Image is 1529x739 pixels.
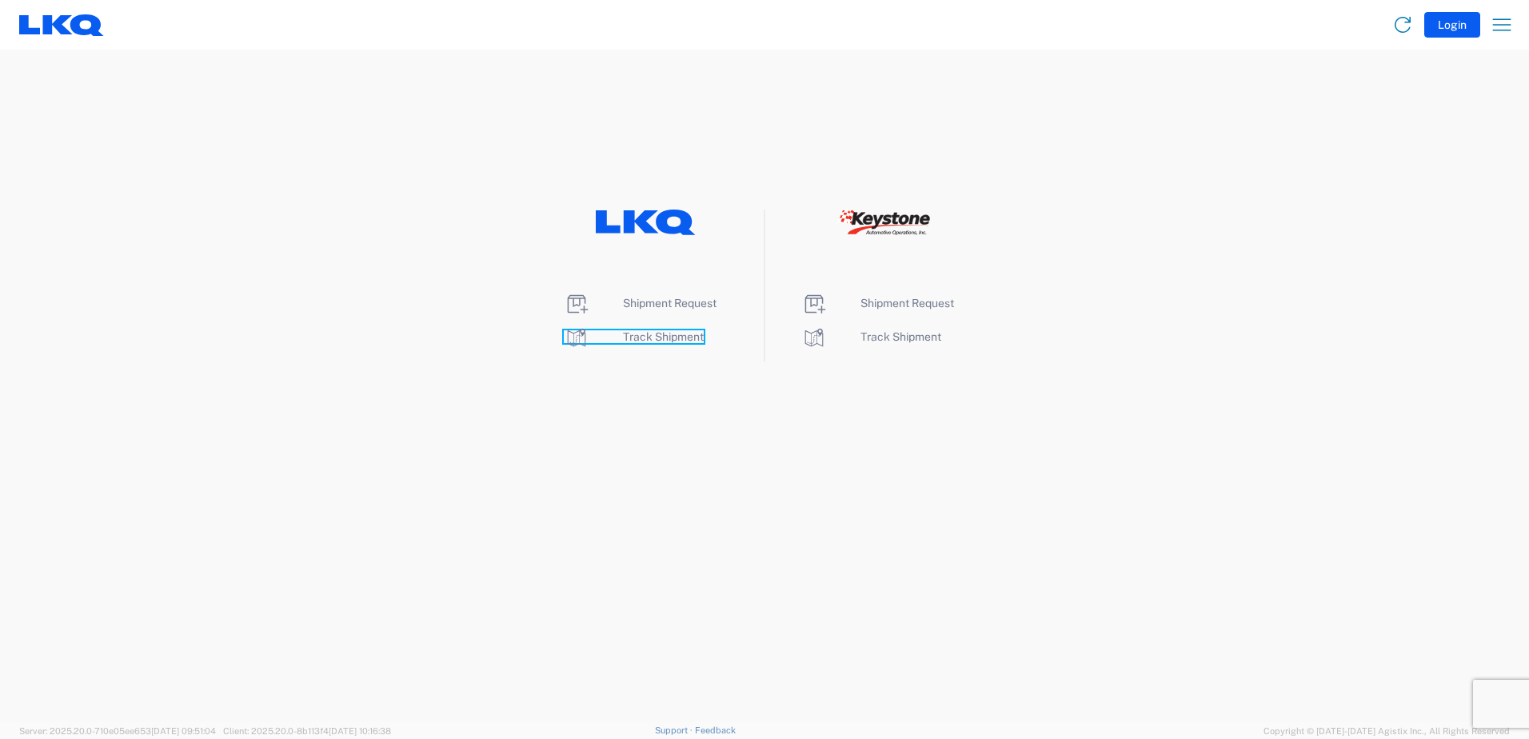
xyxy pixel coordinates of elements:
span: Server: 2025.20.0-710e05ee653 [19,726,216,736]
a: Feedback [695,725,736,735]
span: Shipment Request [860,297,954,310]
span: [DATE] 10:16:38 [329,726,391,736]
a: Track Shipment [564,330,704,343]
span: Client: 2025.20.0-8b113f4 [223,726,391,736]
span: [DATE] 09:51:04 [151,726,216,736]
a: Track Shipment [801,330,941,343]
span: Track Shipment [623,330,704,343]
a: Shipment Request [564,297,717,310]
button: Login [1424,12,1480,38]
span: Track Shipment [860,330,941,343]
a: Shipment Request [801,297,954,310]
span: Shipment Request [623,297,717,310]
span: Copyright © [DATE]-[DATE] Agistix Inc., All Rights Reserved [1264,724,1510,738]
a: Support [655,725,695,735]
